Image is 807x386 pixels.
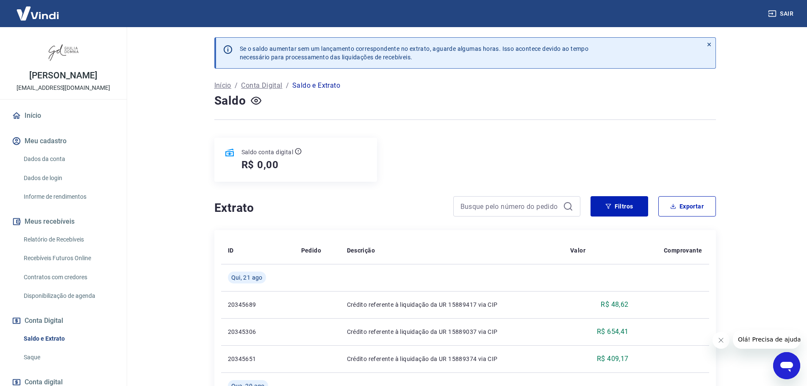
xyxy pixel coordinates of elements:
[766,6,797,22] button: Sair
[10,311,116,330] button: Conta Digital
[570,246,585,255] p: Valor
[228,355,288,363] p: 20345651
[214,200,443,217] h4: Extrato
[214,92,246,109] h4: Saldo
[235,81,238,91] p: /
[241,148,294,156] p: Saldo conta digital
[5,6,71,13] span: Olá! Precisa de ajuda?
[20,250,116,267] a: Recebíveis Futuros Online
[713,332,729,349] iframe: Fechar mensagem
[20,188,116,205] a: Informe de rendimentos
[773,352,800,379] iframe: Botão para abrir a janela de mensagens
[664,246,702,255] p: Comprovante
[228,300,288,309] p: 20345689
[597,327,629,337] p: R$ 654,41
[29,71,97,80] p: [PERSON_NAME]
[17,83,110,92] p: [EMAIL_ADDRESS][DOMAIN_NAME]
[20,330,116,347] a: Saldo e Extrato
[591,196,648,217] button: Filtros
[241,158,279,172] h5: R$ 0,00
[347,300,557,309] p: Crédito referente à liquidação da UR 15889417 via CIP
[20,287,116,305] a: Disponibilização de agenda
[597,354,629,364] p: R$ 409,17
[20,269,116,286] a: Contratos com credores
[347,246,375,255] p: Descrição
[347,355,557,363] p: Crédito referente à liquidação da UR 15889374 via CIP
[292,81,340,91] p: Saldo e Extrato
[20,349,116,366] a: Saque
[10,212,116,231] button: Meus recebíveis
[658,196,716,217] button: Exportar
[231,273,263,282] span: Qui, 21 ago
[228,246,234,255] p: ID
[347,328,557,336] p: Crédito referente à liquidação da UR 15889037 via CIP
[240,44,589,61] p: Se o saldo aumentar sem um lançamento correspondente no extrato, aguarde algumas horas. Isso acon...
[286,81,289,91] p: /
[601,300,628,310] p: R$ 48,62
[47,34,80,68] img: 11efcaa0-b592-4158-bf44-3e3a1f4dab66.jpeg
[10,0,65,26] img: Vindi
[214,81,231,91] a: Início
[20,231,116,248] a: Relatório de Recebíveis
[228,328,288,336] p: 20345306
[241,81,282,91] a: Conta Digital
[10,132,116,150] button: Meu cadastro
[460,200,560,213] input: Busque pelo número do pedido
[733,330,800,349] iframe: Mensagem da empresa
[301,246,321,255] p: Pedido
[20,150,116,168] a: Dados da conta
[10,106,116,125] a: Início
[20,169,116,187] a: Dados de login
